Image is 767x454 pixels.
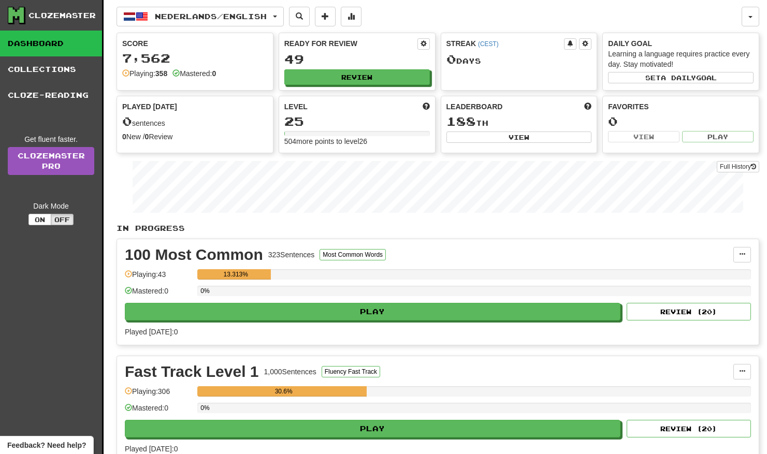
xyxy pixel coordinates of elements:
[122,52,268,65] div: 7,562
[446,38,565,49] div: Streak
[608,38,754,49] div: Daily Goal
[125,364,259,379] div: Fast Track Level 1
[289,7,310,26] button: Search sentences
[284,136,430,147] div: 504 more points to level 26
[125,286,192,303] div: Mastered: 0
[584,101,591,112] span: This week in points, UTC
[268,250,315,260] div: 323 Sentences
[446,101,503,112] span: Leaderboard
[8,201,94,211] div: Dark Mode
[117,7,284,26] button: Nederlands/English
[315,7,336,26] button: Add sentence to collection
[125,269,192,286] div: Playing: 43
[155,69,167,78] strong: 358
[125,445,178,453] span: Played [DATE]: 0
[608,101,754,112] div: Favorites
[478,40,499,48] a: (CEST)
[172,68,216,79] div: Mastered:
[125,303,620,320] button: Play
[28,10,96,21] div: Clozemaster
[423,101,430,112] span: Score more points to level up
[122,131,268,142] div: New / Review
[446,115,592,128] div: th
[627,303,751,320] button: Review (20)
[125,386,192,403] div: Playing: 306
[322,366,380,377] button: Fluency Fast Track
[155,12,267,21] span: Nederlands / English
[200,386,367,397] div: 30.6%
[446,114,476,128] span: 188
[125,420,620,437] button: Play
[28,214,51,225] button: On
[122,133,126,141] strong: 0
[661,74,696,81] span: a daily
[125,247,263,262] div: 100 Most Common
[320,249,386,260] button: Most Common Words
[608,72,754,83] button: Seta dailygoal
[717,161,759,172] button: Full History
[200,269,271,280] div: 13.313%
[51,214,74,225] button: Off
[122,115,268,128] div: sentences
[284,115,430,128] div: 25
[145,133,149,141] strong: 0
[284,69,430,85] button: Review
[122,68,167,79] div: Playing:
[117,223,759,233] p: In Progress
[122,101,177,112] span: Played [DATE]
[8,147,94,175] a: ClozemasterPro
[284,101,308,112] span: Level
[682,131,754,142] button: Play
[627,420,751,437] button: Review (20)
[446,52,456,66] span: 0
[122,114,132,128] span: 0
[125,328,178,336] span: Played [DATE]: 0
[122,38,268,49] div: Score
[341,7,361,26] button: More stats
[264,367,316,377] div: 1,000 Sentences
[446,131,592,143] button: View
[608,49,754,69] div: Learning a language requires practice every day. Stay motivated!
[8,134,94,144] div: Get fluent faster.
[7,440,86,450] span: Open feedback widget
[608,115,754,128] div: 0
[212,69,216,78] strong: 0
[284,53,430,66] div: 49
[284,38,417,49] div: Ready for Review
[446,53,592,66] div: Day s
[125,403,192,420] div: Mastered: 0
[608,131,679,142] button: View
